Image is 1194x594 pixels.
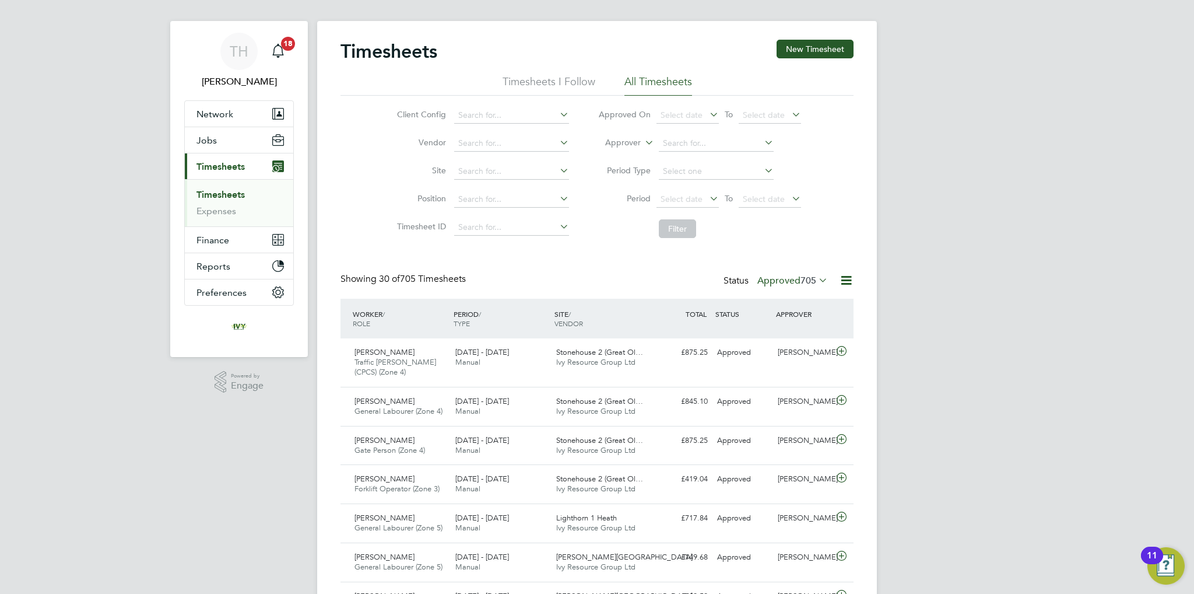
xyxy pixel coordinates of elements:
div: Approved [712,509,773,528]
div: SITE [552,303,652,334]
span: [PERSON_NAME] [354,435,415,445]
a: Expenses [196,205,236,216]
div: Approved [712,392,773,411]
a: 18 [266,33,290,70]
button: Jobs [185,127,293,153]
button: Open Resource Center, 11 new notifications [1147,547,1185,585]
span: Lighthorn 1 Heath [556,513,617,523]
button: New Timesheet [777,40,854,58]
label: Approved [757,275,828,286]
div: £875.25 [652,343,712,362]
span: [DATE] - [DATE] [455,474,509,484]
span: Manual [455,562,480,572]
div: Showing [340,273,468,285]
div: [PERSON_NAME] [773,470,834,489]
span: Ivy Resource Group Ltd [556,484,635,494]
div: £419.04 [652,470,712,489]
span: Stonehouse 2 (Great Ol… [556,396,643,406]
div: Approved [712,470,773,489]
input: Select one [659,163,774,180]
span: ROLE [353,319,370,328]
span: [DATE] - [DATE] [455,347,509,357]
label: Timesheet ID [394,221,446,232]
span: General Labourer (Zone 5) [354,562,443,572]
div: Approved [712,548,773,567]
input: Search for... [454,135,569,152]
span: / [479,309,481,319]
div: £875.25 [652,431,712,450]
label: Position [394,193,446,204]
span: [PERSON_NAME] [354,396,415,406]
span: Ivy Resource Group Ltd [556,357,635,367]
span: TYPE [454,319,470,328]
button: Timesheets [185,153,293,179]
div: Approved [712,431,773,450]
span: 705 [800,275,816,286]
h2: Timesheets [340,40,437,63]
span: Ivy Resource Group Ltd [556,523,635,533]
span: [PERSON_NAME][GEOGRAPHIC_DATA] [556,552,693,562]
span: TOTAL [686,309,707,319]
span: Stonehouse 2 (Great Ol… [556,474,643,484]
li: Timesheets I Follow [503,75,595,96]
input: Search for... [454,107,569,124]
span: [DATE] - [DATE] [455,513,509,523]
span: Manual [455,357,480,367]
span: Select date [743,194,785,204]
label: Approved On [598,109,651,120]
div: PERIOD [451,303,552,334]
span: [PERSON_NAME] [354,347,415,357]
li: All Timesheets [624,75,692,96]
span: [PERSON_NAME] [354,513,415,523]
span: Gate Person (Zone 4) [354,445,425,455]
button: Reports [185,253,293,279]
span: [DATE] - [DATE] [455,435,509,445]
label: Client Config [394,109,446,120]
span: Manual [455,445,480,455]
button: Finance [185,227,293,253]
div: APPROVER [773,303,834,324]
span: 30 of [379,273,400,285]
img: ivyresourcegroup-logo-retina.png [230,317,248,336]
span: Select date [661,194,703,204]
div: Status [724,273,830,289]
div: Timesheets [185,179,293,226]
span: [PERSON_NAME] [354,552,415,562]
span: Reports [196,261,230,272]
span: Stonehouse 2 (Great Ol… [556,435,643,445]
input: Search for... [454,219,569,236]
span: Jobs [196,135,217,146]
span: Stonehouse 2 (Great Ol… [556,347,643,357]
button: Network [185,101,293,127]
button: Preferences [185,279,293,305]
div: STATUS [712,303,773,324]
label: Approver [588,137,641,149]
span: To [721,191,736,206]
a: Timesheets [196,189,245,200]
span: 18 [281,37,295,51]
span: General Labourer (Zone 4) [354,406,443,416]
span: Network [196,109,233,120]
span: Powered by [231,371,264,381]
span: / [568,309,571,319]
span: Traffic [PERSON_NAME] (CPCS) (Zone 4) [354,357,436,377]
span: [DATE] - [DATE] [455,396,509,406]
span: Timesheets [196,161,245,172]
div: £149.68 [652,548,712,567]
span: General Labourer (Zone 5) [354,523,443,533]
div: [PERSON_NAME] [773,548,834,567]
span: Preferences [196,287,247,298]
span: Finance [196,235,229,246]
span: 705 Timesheets [379,273,466,285]
label: Vendor [394,137,446,148]
nav: Main navigation [170,21,308,357]
div: £717.84 [652,509,712,528]
div: 11 [1147,555,1157,571]
span: To [721,107,736,122]
span: Ivy Resource Group Ltd [556,445,635,455]
input: Search for... [454,191,569,208]
a: Go to home page [184,317,294,336]
div: WORKER [350,303,451,334]
span: Manual [455,523,480,533]
div: [PERSON_NAME] [773,343,834,362]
